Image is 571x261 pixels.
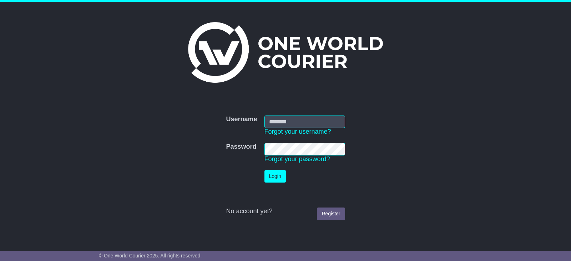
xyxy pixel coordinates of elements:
[226,116,257,123] label: Username
[264,128,331,135] a: Forgot your username?
[188,22,383,83] img: One World
[264,170,286,183] button: Login
[317,208,345,220] a: Register
[226,143,256,151] label: Password
[99,253,202,259] span: © One World Courier 2025. All rights reserved.
[226,208,345,215] div: No account yet?
[264,155,330,163] a: Forgot your password?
